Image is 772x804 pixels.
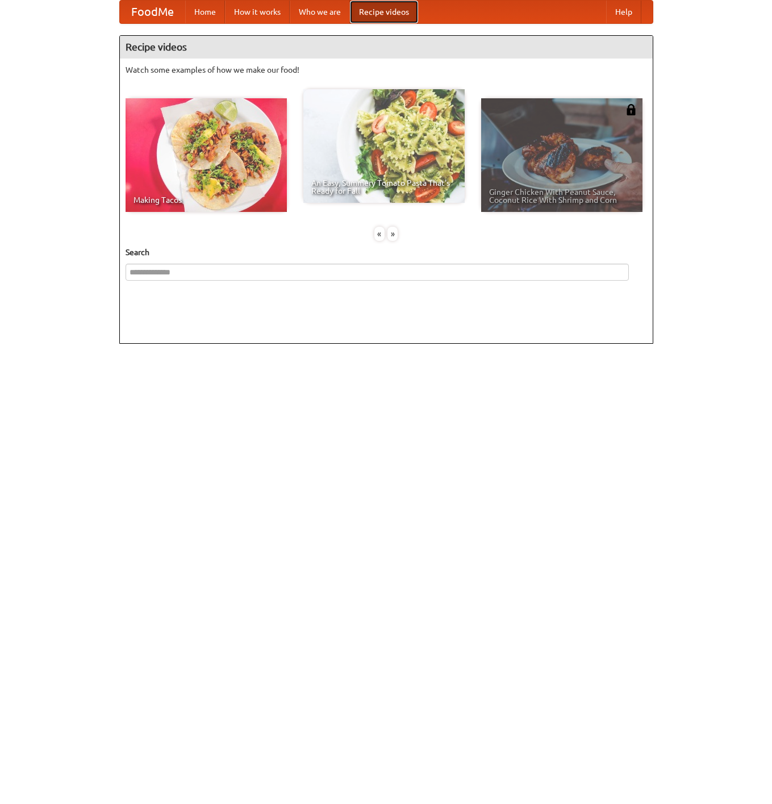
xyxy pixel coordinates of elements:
h4: Recipe videos [120,36,653,59]
div: « [374,227,385,241]
span: An Easy, Summery Tomato Pasta That's Ready for Fall [311,179,457,195]
a: An Easy, Summery Tomato Pasta That's Ready for Fall [303,89,465,203]
span: Making Tacos [133,196,279,204]
a: FoodMe [120,1,185,23]
a: Help [606,1,641,23]
a: Who we are [290,1,350,23]
div: » [387,227,398,241]
img: 483408.png [625,104,637,115]
h5: Search [126,247,647,258]
a: Recipe videos [350,1,418,23]
p: Watch some examples of how we make our food! [126,64,647,76]
a: Making Tacos [126,98,287,212]
a: Home [185,1,225,23]
a: How it works [225,1,290,23]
